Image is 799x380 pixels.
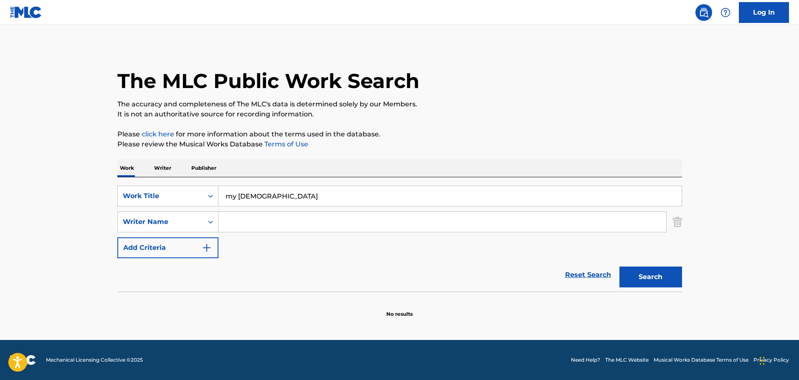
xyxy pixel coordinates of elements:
a: Need Help? [571,356,600,364]
button: Search [619,267,682,287]
span: Mechanical Licensing Collective © 2025 [46,356,143,364]
form: Search Form [117,186,682,292]
p: Please for more information about the terms used in the database. [117,129,682,139]
a: Privacy Policy [753,356,789,364]
a: Log In [739,2,789,23]
p: Writer [152,159,174,177]
h1: The MLC Public Work Search [117,68,419,93]
img: 9d2ae6d4665cec9f34b9.svg [202,243,212,253]
a: The MLC Website [605,356,649,364]
a: Reset Search [561,266,615,284]
p: Work [117,159,137,177]
a: Musical Works Database Terms of Use [654,356,748,364]
p: No results [386,300,413,318]
iframe: Chat Widget [757,340,799,380]
div: Help [717,4,734,21]
a: Public Search [695,4,712,21]
img: help [720,8,731,18]
img: Delete Criterion [673,211,682,232]
a: click here [142,130,174,138]
img: MLC Logo [10,6,42,18]
a: Terms of Use [263,140,308,148]
img: search [699,8,709,18]
div: Work Title [123,191,198,201]
div: Writer Name [123,217,198,227]
p: It is not an authoritative source for recording information. [117,109,682,119]
div: Drag [760,348,765,373]
img: logo [10,355,36,365]
p: Publisher [189,159,219,177]
p: The accuracy and completeness of The MLC's data is determined solely by our Members. [117,99,682,109]
p: Please review the Musical Works Database [117,139,682,149]
button: Add Criteria [117,237,218,258]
